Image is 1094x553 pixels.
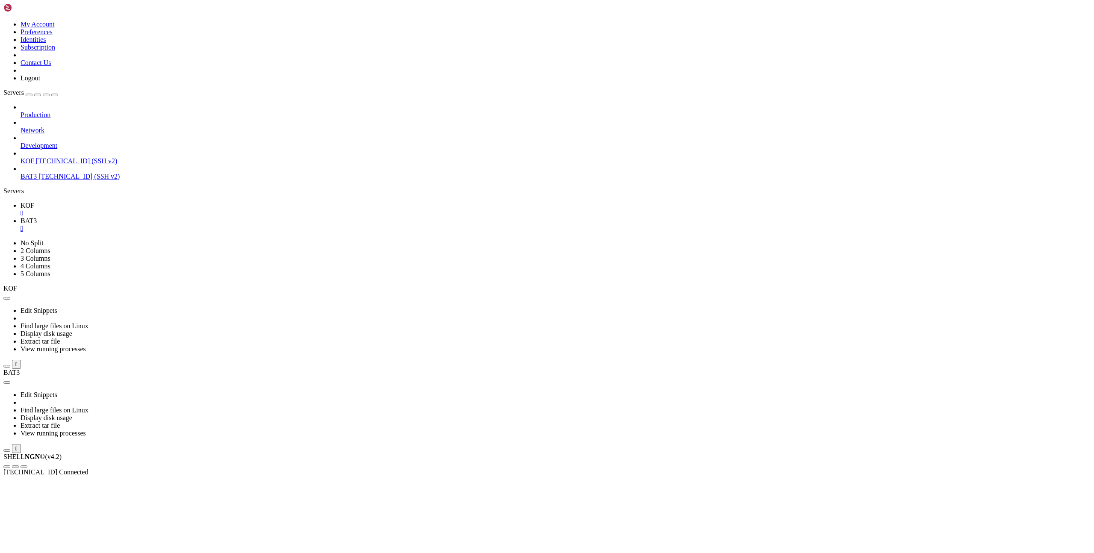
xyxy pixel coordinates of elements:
span: KOF [3,285,17,292]
a: View running processes [21,345,86,353]
span: Servers [3,89,24,96]
span: Production [21,111,50,118]
span: [TECHNICAL_ID] (SSH v2) [38,173,120,180]
div:  [15,361,18,368]
a: Subscription [21,44,55,51]
a: 2 Columns [21,247,50,254]
a: Edit Snippets [21,307,57,314]
div: Servers [3,187,1091,195]
a: No Split [21,239,44,247]
span: BAT3 [21,217,37,224]
a: KOF [TECHNICAL_ID] (SSH v2) [21,157,1091,165]
a: Logout [21,74,40,82]
a: Display disk usage [21,330,72,337]
a: Find large files on Linux [21,322,88,329]
a: BAT3 [TECHNICAL_ID] (SSH v2) [21,173,1091,180]
a: Development [21,142,1091,150]
li: Development [21,134,1091,150]
span: KOF [21,157,34,165]
li: Production [21,103,1091,119]
a: 4 Columns [21,262,50,270]
a: KOF [21,202,1091,217]
a: Production [21,111,1091,119]
span: BAT3 [21,173,37,180]
img: Shellngn [3,3,53,12]
li: Network [21,119,1091,134]
li: KOF [TECHNICAL_ID] (SSH v2) [21,150,1091,165]
a: BAT3 [21,217,1091,232]
a: 3 Columns [21,255,50,262]
span: KOF [21,202,34,209]
a: 5 Columns [21,270,50,277]
a: My Account [21,21,55,28]
a: Preferences [21,28,53,35]
a:  [21,209,1091,217]
span: Network [21,126,44,134]
span: [TECHNICAL_ID] (SSH v2) [36,157,117,165]
button:  [12,360,21,369]
a:  [21,225,1091,232]
li: BAT3 [TECHNICAL_ID] (SSH v2) [21,165,1091,180]
a: Contact Us [21,59,51,66]
span: Development [21,142,57,149]
a: Extract tar file [21,338,60,345]
a: Servers [3,89,58,96]
a: Network [21,126,1091,134]
a: Identities [21,36,46,43]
